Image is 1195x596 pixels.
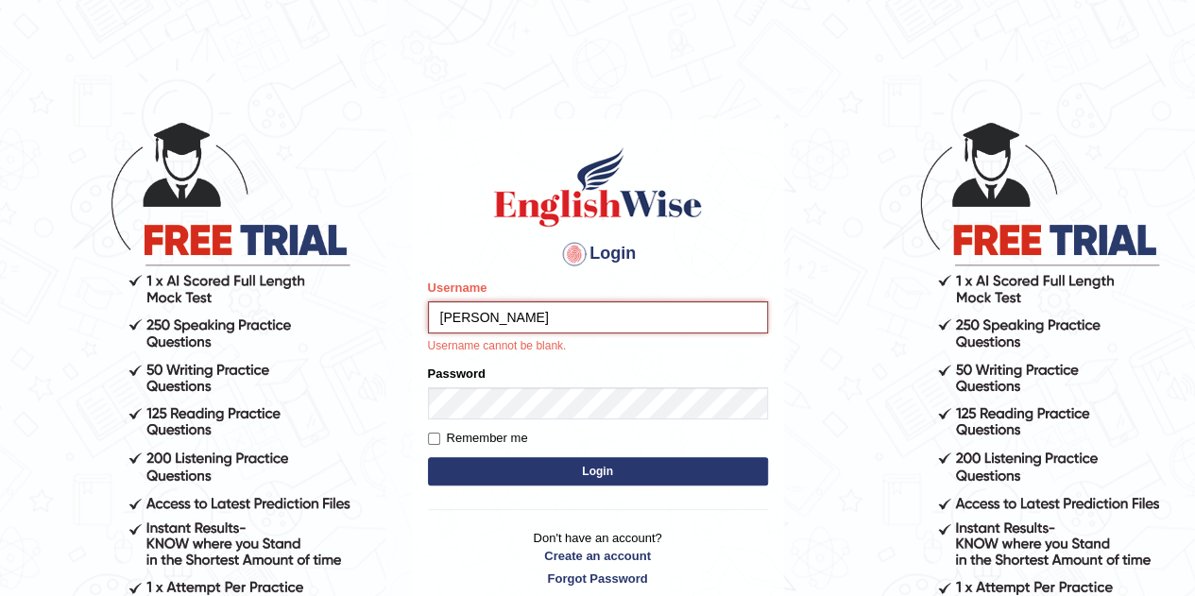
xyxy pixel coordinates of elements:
[428,547,768,565] a: Create an account
[428,239,768,269] h4: Login
[428,279,487,297] label: Username
[428,570,768,587] a: Forgot Password
[428,529,768,587] p: Don't have an account?
[428,433,440,445] input: Remember me
[428,365,486,383] label: Password
[428,429,528,448] label: Remember me
[428,457,768,485] button: Login
[428,338,768,355] p: Username cannot be blank.
[490,145,706,230] img: Logo of English Wise sign in for intelligent practice with AI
